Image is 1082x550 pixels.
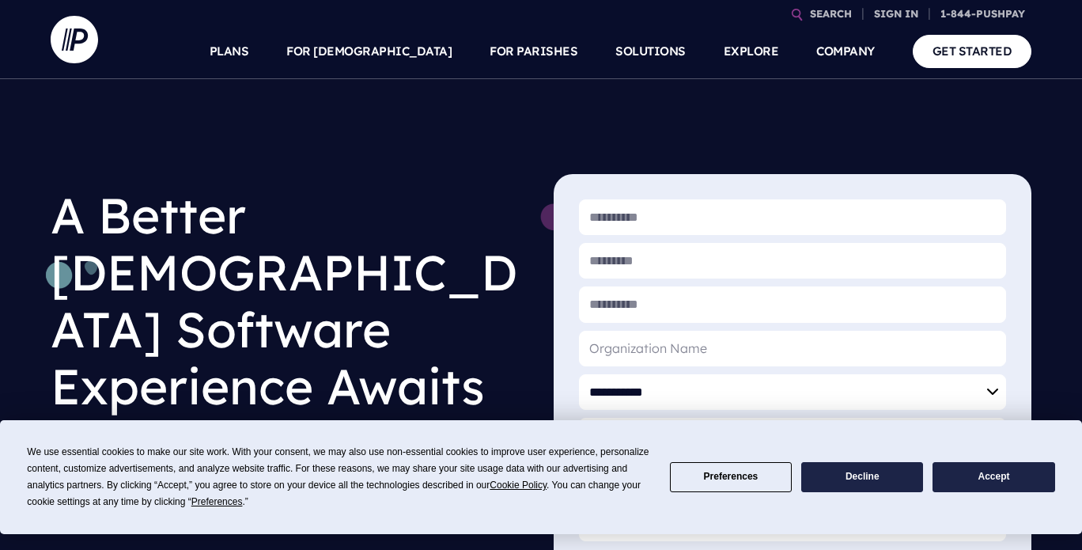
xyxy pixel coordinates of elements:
[579,331,1006,366] input: Organization Name
[490,480,547,491] span: Cookie Policy
[286,24,452,79] a: FOR [DEMOGRAPHIC_DATA]
[490,24,577,79] a: FOR PARISHES
[670,462,792,493] button: Preferences
[933,462,1054,493] button: Accept
[801,462,923,493] button: Decline
[615,24,686,79] a: SOLUTIONS
[724,24,779,79] a: EXPLORE
[191,496,243,507] span: Preferences
[816,24,875,79] a: COMPANY
[913,35,1032,67] a: GET STARTED
[27,444,650,510] div: We use essential cookies to make our site work. With your consent, we may also use non-essential ...
[51,174,528,427] h1: A Better [DEMOGRAPHIC_DATA] Software Experience Awaits
[210,24,249,79] a: PLANS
